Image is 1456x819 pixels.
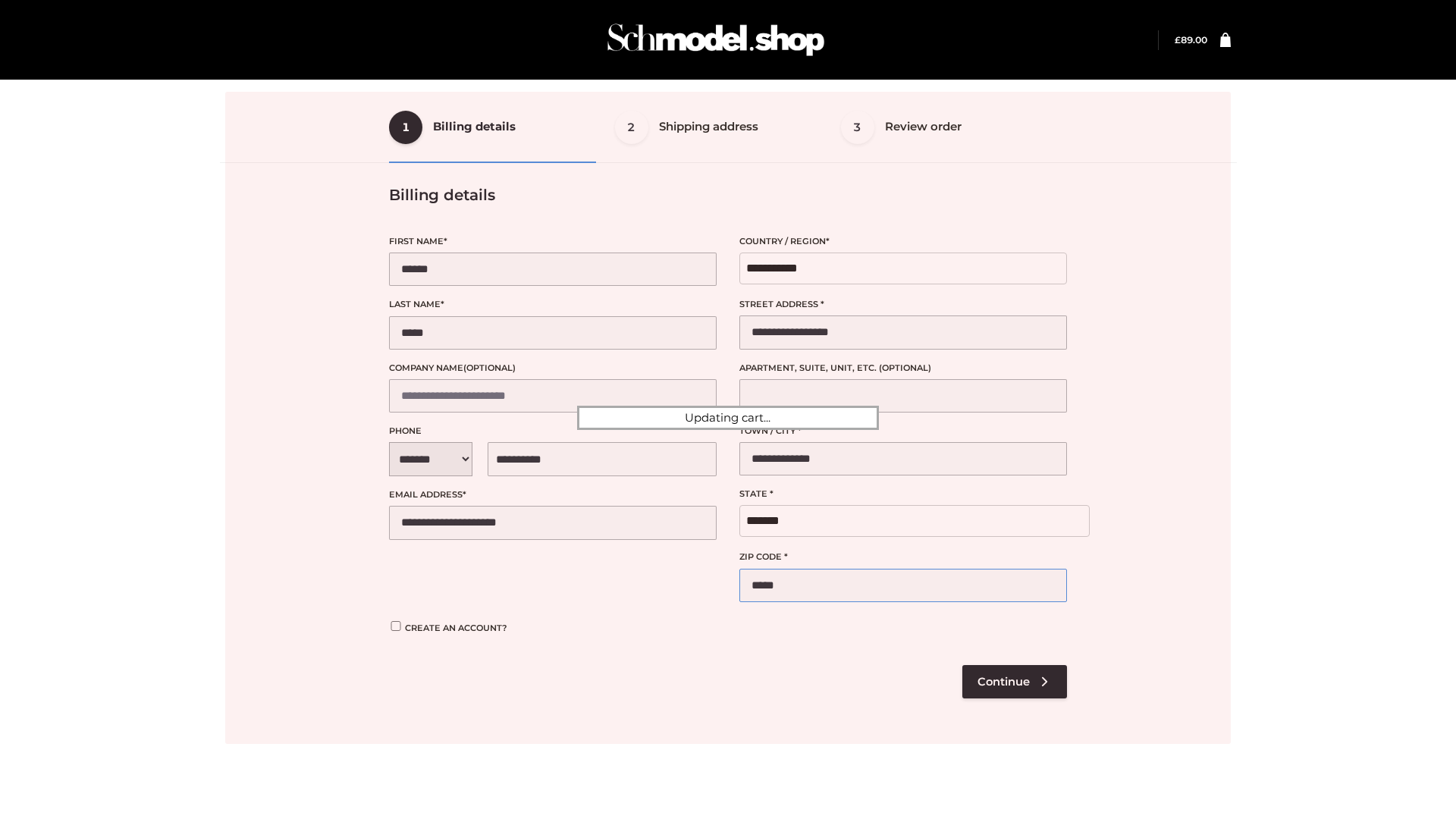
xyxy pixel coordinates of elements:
span: £ [1175,34,1181,45]
img: Schmodel Admin 964 [602,10,830,70]
bdi: 89.00 [1175,34,1207,45]
div: Updating cart... [577,406,879,430]
a: £89.00 [1175,34,1207,45]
